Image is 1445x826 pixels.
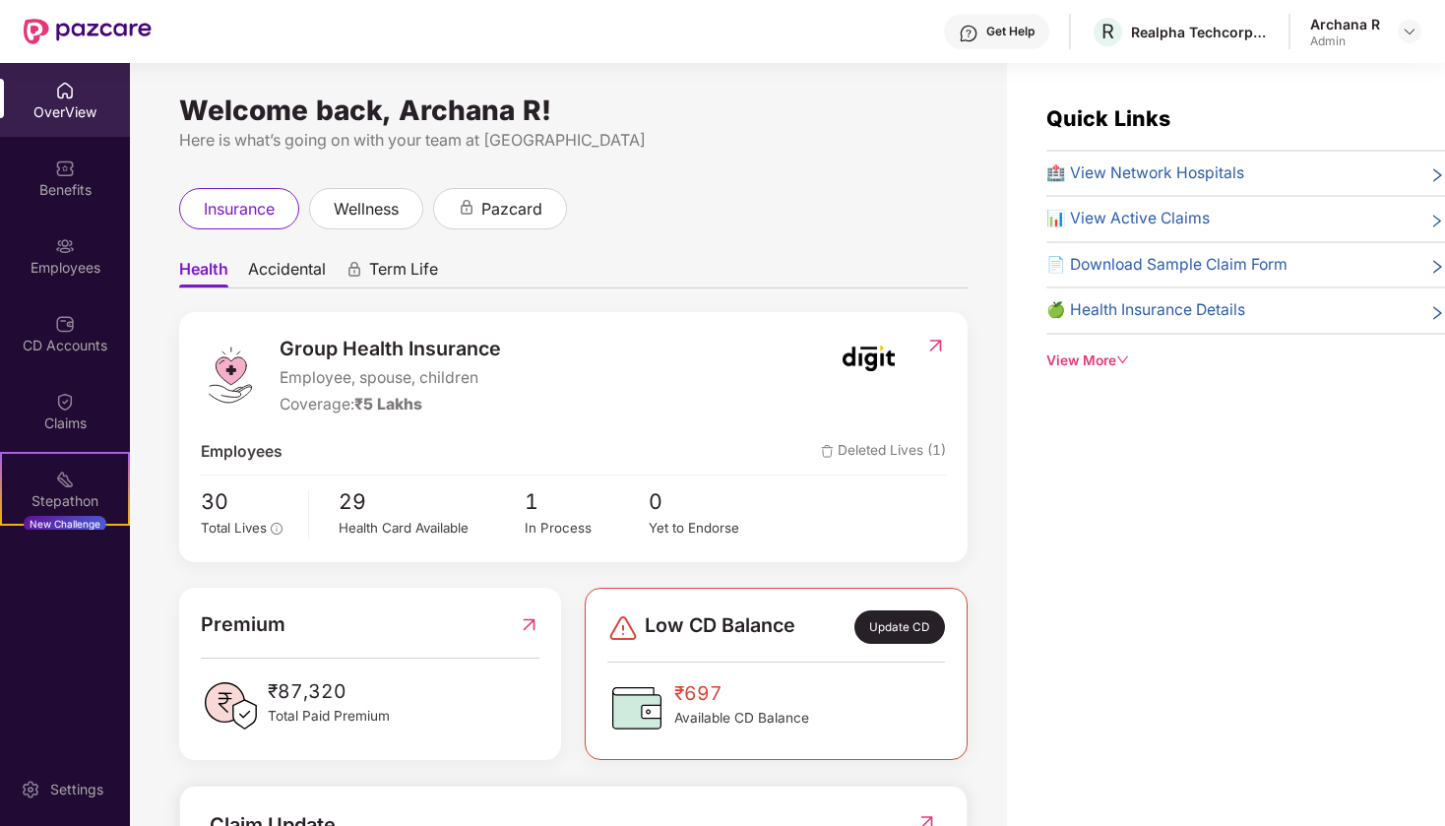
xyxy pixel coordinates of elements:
[268,676,390,706] span: ₹87,320
[1116,353,1130,367] span: down
[1429,302,1445,323] span: right
[854,610,945,644] div: Update CD
[44,780,109,799] div: Settings
[339,485,525,519] span: 29
[339,518,525,539] div: Health Card Available
[21,780,40,799] img: svg+xml;base64,PHN2ZyBpZD0iU2V0dGluZy0yMHgyMCIgeG1sbnM9Imh0dHA6Ly93d3cudzMub3JnLzIwMDAvc3ZnIiB3aW...
[821,445,834,458] img: deleteIcon
[1046,105,1170,131] span: Quick Links
[280,334,501,364] span: Group Health Insurance
[280,366,501,391] span: Employee, spouse, children
[55,81,75,100] img: svg+xml;base64,PHN2ZyBpZD0iSG9tZSIgeG1sbnM9Imh0dHA6Ly93d3cudzMub3JnLzIwMDAvc3ZnIiB3aWR0aD0iMjAiIG...
[645,610,795,644] span: Low CD Balance
[334,197,399,222] span: wellness
[1046,350,1445,371] div: View More
[1429,211,1445,231] span: right
[55,236,75,256] img: svg+xml;base64,PHN2ZyBpZD0iRW1wbG95ZWVzIiB4bWxucz0iaHR0cDovL3d3dy53My5vcmcvMjAwMC9zdmciIHdpZHRoPS...
[24,516,106,532] div: New Challenge
[55,159,75,178] img: svg+xml;base64,PHN2ZyBpZD0iQmVuZWZpdHMiIHhtbG5zPSJodHRwOi8vd3d3LnczLm9yZy8yMDAwL3N2ZyIgd2lkdGg9Ij...
[1046,298,1245,323] span: 🍏 Health Insurance Details
[959,24,978,43] img: svg+xml;base64,PHN2ZyBpZD0iSGVscC0zMngzMiIgeG1sbnM9Imh0dHA6Ly93d3cudzMub3JnLzIwMDAvc3ZnIiB3aWR0aD...
[674,708,809,729] span: Available CD Balance
[346,261,363,279] div: animation
[649,518,773,539] div: Yet to Endorse
[481,197,542,222] span: pazcard
[268,706,390,727] span: Total Paid Premium
[201,609,285,640] span: Premium
[986,24,1035,39] div: Get Help
[1402,24,1417,39] img: svg+xml;base64,PHN2ZyBpZD0iRHJvcGRvd24tMzJ4MzIiIHhtbG5zPSJodHRwOi8vd3d3LnczLm9yZy8yMDAwL3N2ZyIgd2...
[821,440,946,465] span: Deleted Lives (1)
[201,485,294,519] span: 30
[607,678,666,737] img: CDBalanceIcon
[55,470,75,489] img: svg+xml;base64,PHN2ZyB4bWxucz0iaHR0cDovL3d3dy53My5vcmcvMjAwMC9zdmciIHdpZHRoPSIyMSIgaGVpZ2h0PSIyMC...
[649,485,773,519] span: 0
[201,520,267,536] span: Total Lives
[271,523,283,535] span: info-circle
[369,259,438,287] span: Term Life
[1101,20,1114,43] span: R
[1131,23,1269,41] div: Realpha Techcorp Private Limited
[201,346,260,405] img: logo
[204,197,275,222] span: insurance
[201,440,283,465] span: Employees
[354,395,422,413] span: ₹5 Lakhs
[201,676,260,735] img: PaidPremiumIcon
[1046,253,1288,278] span: 📄 Download Sample Claim Form
[1310,15,1380,33] div: Archana R
[2,491,128,511] div: Stepathon
[179,128,968,153] div: Here is what’s going on with your team at [GEOGRAPHIC_DATA]
[607,612,639,644] img: svg+xml;base64,PHN2ZyBpZD0iRGFuZ2VyLTMyeDMyIiB4bWxucz0iaHR0cDovL3d3dy53My5vcmcvMjAwMC9zdmciIHdpZH...
[525,485,649,519] span: 1
[179,259,228,287] span: Health
[280,393,501,417] div: Coverage:
[525,518,649,539] div: In Process
[248,259,326,287] span: Accidental
[1429,165,1445,186] span: right
[458,199,475,217] div: animation
[832,334,906,383] img: insurerIcon
[24,19,152,44] img: New Pazcare Logo
[55,392,75,412] img: svg+xml;base64,PHN2ZyBpZD0iQ2xhaW0iIHhtbG5zPSJodHRwOi8vd3d3LnczLm9yZy8yMDAwL3N2ZyIgd2lkdGg9IjIwIi...
[1310,33,1380,49] div: Admin
[179,102,968,118] div: Welcome back, Archana R!
[1429,257,1445,278] span: right
[1046,207,1210,231] span: 📊 View Active Claims
[55,314,75,334] img: svg+xml;base64,PHN2ZyBpZD0iQ0RfQWNjb3VudHMiIGRhdGEtbmFtZT0iQ0QgQWNjb3VudHMiIHhtbG5zPSJodHRwOi8vd3...
[925,336,946,355] img: RedirectIcon
[674,678,809,708] span: ₹697
[1046,161,1244,186] span: 🏥 View Network Hospitals
[519,609,539,640] img: RedirectIcon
